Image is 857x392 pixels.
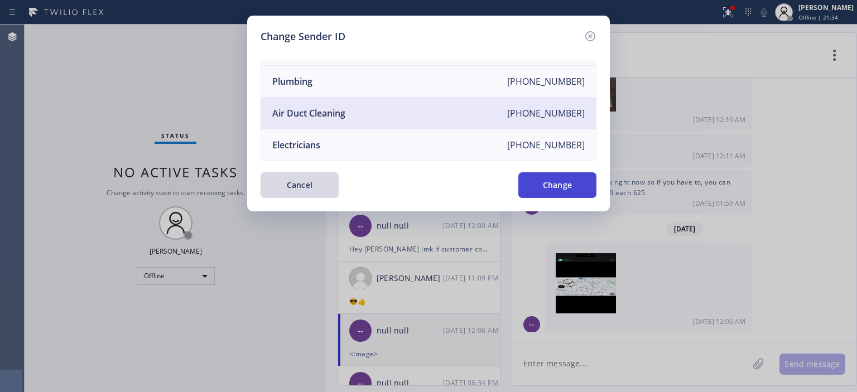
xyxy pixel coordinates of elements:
div: [PHONE_NUMBER] [507,75,585,88]
div: [PHONE_NUMBER] [507,107,585,119]
h5: Change Sender ID [261,29,345,44]
div: Air Duct Cleaning [272,107,345,119]
button: Change [518,172,596,198]
div: [PHONE_NUMBER] [507,139,585,151]
button: Cancel [261,172,339,198]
